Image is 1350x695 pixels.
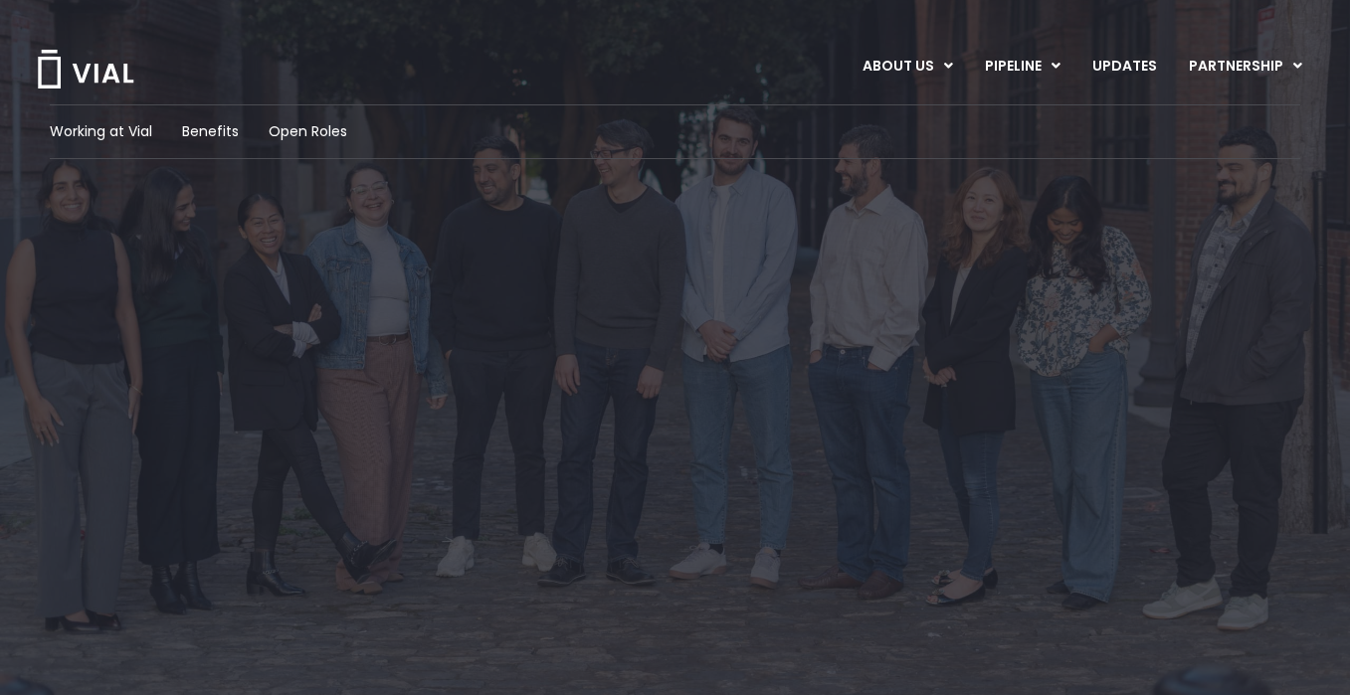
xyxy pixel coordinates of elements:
a: Benefits [182,121,239,142]
a: Working at Vial [50,121,152,142]
img: Vial Logo [36,50,135,88]
a: PIPELINEMenu Toggle [969,50,1075,84]
a: UPDATES [1076,50,1172,84]
a: Open Roles [269,121,347,142]
a: ABOUT USMenu Toggle [847,50,968,84]
a: PARTNERSHIPMenu Toggle [1173,50,1318,84]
